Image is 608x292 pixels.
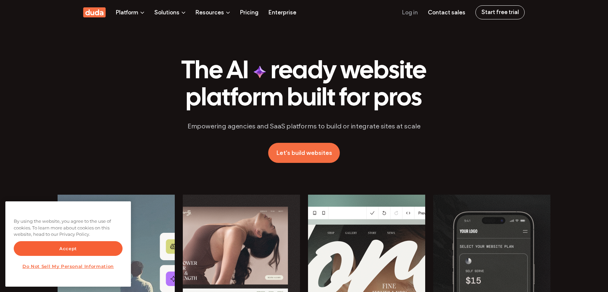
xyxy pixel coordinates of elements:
[5,201,131,287] div: Cookie banner
[271,60,427,83] span: ready website
[402,0,418,24] a: Log in
[187,122,421,130] span: Empowering agencies and SaaS platforms to build or integrate sites at scale
[5,201,131,287] div: Privacy
[428,0,465,24] a: Contact sales
[186,87,422,110] span: platform built for pros
[14,259,123,273] button: Do Not Sell My Personal Information
[268,143,340,163] a: Let's build websites
[181,60,249,83] span: The AI
[475,5,525,19] a: Start free trial
[276,149,332,157] span: Let's build websites
[5,215,131,241] div: By using the website, you agree to the use of cookies. To learn more about cookies on this websit...
[14,241,123,256] button: Accept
